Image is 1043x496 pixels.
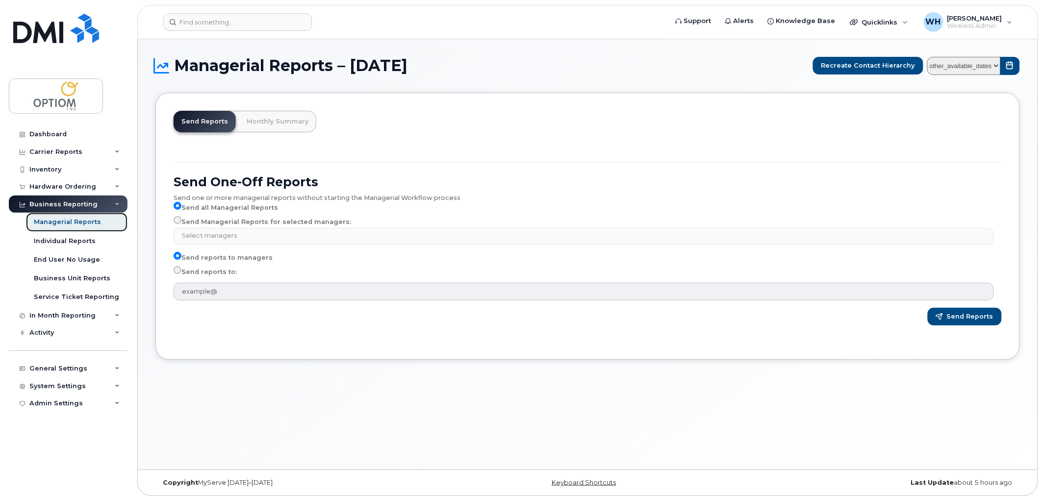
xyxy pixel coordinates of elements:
[174,189,1002,202] div: Send one or more managerial reports without starting the Managerial Workflow process
[174,216,351,228] label: Send Managerial Reports for selected managers:
[174,252,181,260] input: Send reports to managers
[174,283,994,300] input: example@
[928,308,1002,325] button: Send Reports
[911,479,954,486] strong: Last Update
[732,479,1020,487] div: about 5 hours ago
[813,57,923,74] button: Recreate Contact Hierarchy
[821,61,915,70] span: Recreate Contact Hierarchy
[155,479,444,487] div: MyServe [DATE]–[DATE]
[174,202,181,210] input: Send all Managerial Reports
[174,111,236,132] a: Send Reports
[947,312,993,321] span: Send Reports
[174,58,407,73] span: Managerial Reports – [DATE]
[163,479,198,486] strong: Copyright
[174,266,237,278] label: Send reports to:
[239,111,316,132] a: Monthly Summary
[174,266,181,274] input: Send reports to:
[174,202,278,214] label: Send all Managerial Reports
[174,174,1002,189] h2: Send One-Off Reports
[174,252,273,264] label: Send reports to managers
[174,216,181,224] input: Send Managerial Reports for selected managers:
[552,479,616,486] a: Keyboard Shortcuts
